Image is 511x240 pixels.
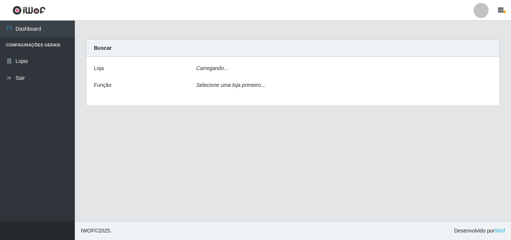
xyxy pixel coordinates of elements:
[196,65,229,71] i: Carregando...
[94,64,104,72] label: Loja
[495,228,505,234] a: iWof
[454,227,505,235] span: Desenvolvido por
[94,81,111,89] label: Função
[12,6,46,15] img: CoreUI Logo
[196,82,265,88] i: Selecione uma loja primeiro...
[81,227,111,235] span: © 2025 .
[81,228,95,234] span: IWOF
[94,45,111,51] strong: Buscar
